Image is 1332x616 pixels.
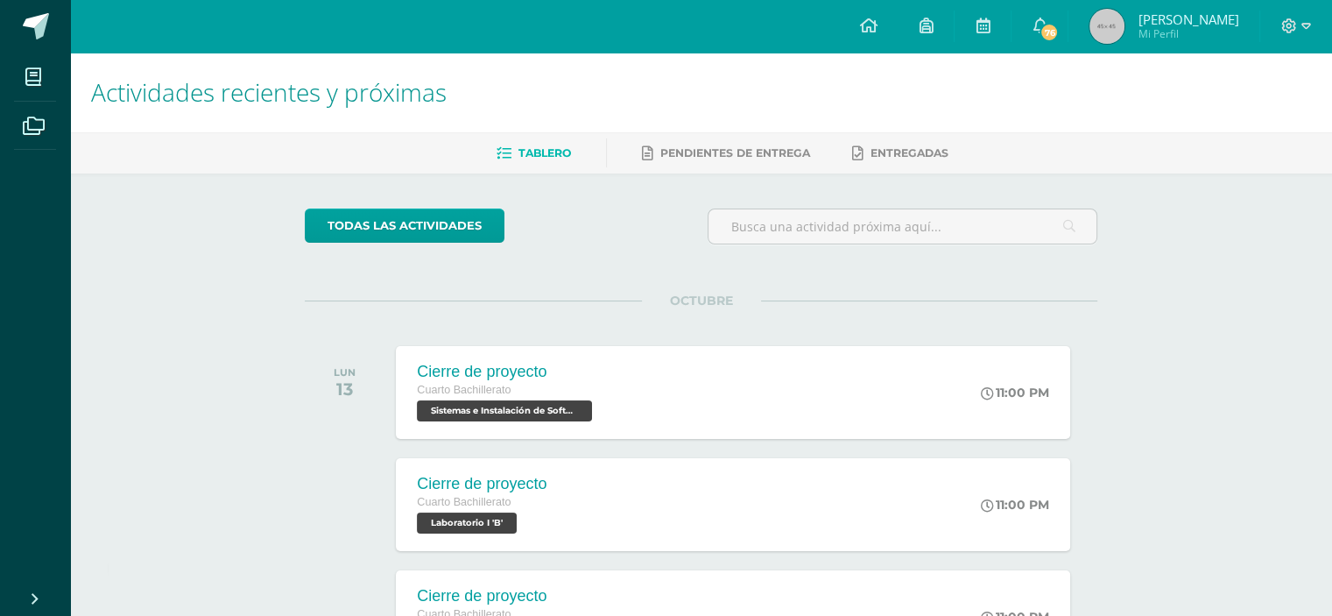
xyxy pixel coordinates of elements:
div: Cierre de proyecto [417,587,567,605]
span: 76 [1040,23,1059,42]
a: Tablero [497,139,571,167]
div: 11:00 PM [981,385,1049,400]
span: Cuarto Bachillerato [417,496,511,508]
span: Actividades recientes y próximas [91,75,447,109]
span: Mi Perfil [1138,26,1238,41]
div: 13 [334,379,356,400]
a: Entregadas [852,139,948,167]
span: Sistemas e Instalación de Software 'B' [417,400,592,421]
a: Pendientes de entrega [642,139,810,167]
input: Busca una actividad próxima aquí... [708,209,1096,244]
span: Entregadas [870,146,948,159]
div: 11:00 PM [981,497,1049,513]
span: Pendientes de entrega [660,146,810,159]
span: Laboratorio I 'B' [417,513,517,534]
span: Tablero [518,146,571,159]
span: [PERSON_NAME] [1138,11,1238,28]
span: Cuarto Bachillerato [417,384,511,396]
div: Cierre de proyecto [417,475,546,493]
span: OCTUBRE [642,293,761,308]
img: 45x45 [1089,9,1124,44]
div: Cierre de proyecto [417,363,596,381]
div: LUN [334,366,356,379]
a: todas las Actividades [305,209,504,243]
